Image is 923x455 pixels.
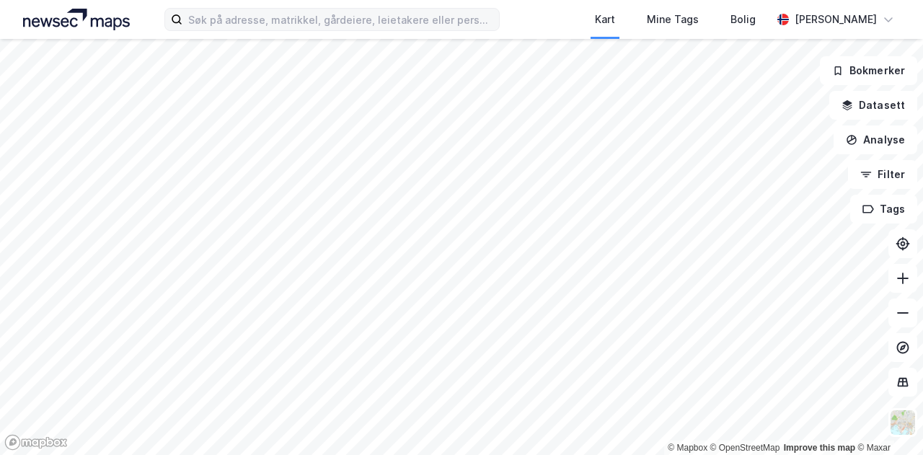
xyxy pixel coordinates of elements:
a: Improve this map [784,443,855,453]
a: Mapbox homepage [4,434,68,451]
iframe: Chat Widget [851,386,923,455]
a: Mapbox [668,443,707,453]
button: Analyse [834,125,917,154]
div: Bolig [730,11,756,28]
div: Mine Tags [647,11,699,28]
div: Kontrollprogram for chat [851,386,923,455]
button: Tags [850,195,917,224]
img: logo.a4113a55bc3d86da70a041830d287a7e.svg [23,9,130,30]
button: Datasett [829,91,917,120]
input: Søk på adresse, matrikkel, gårdeiere, leietakere eller personer [182,9,499,30]
div: [PERSON_NAME] [795,11,877,28]
button: Bokmerker [820,56,917,85]
div: Kart [595,11,615,28]
button: Filter [848,160,917,189]
a: OpenStreetMap [710,443,780,453]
